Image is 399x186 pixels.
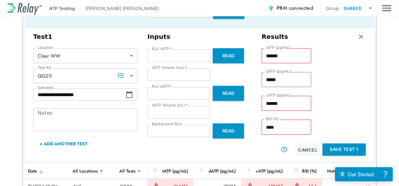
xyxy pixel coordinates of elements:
div: tATP (pg/mL) [152,167,188,175]
label: RLU dATP [152,84,172,89]
iframe: Resource center [335,167,393,181]
button: Read [213,123,244,138]
button: Read [213,48,244,63]
h3: Test 1 [33,33,137,41]
label: dATP (pg/mL) [266,69,291,74]
div: Notes [327,167,356,175]
label: Sampled [38,85,53,90]
h3: Inputs [147,33,252,41]
button: Main menu [382,2,391,14]
div: cATP (pg/mL) [246,167,283,175]
p: [PERSON_NAME] [PERSON_NAME] [85,5,159,12]
label: Location [38,45,53,50]
label: cATP (pg/mL) [266,93,291,97]
h3: Results [262,33,288,41]
button: Read [213,86,244,101]
button: PBM connected [265,2,316,14]
div: All Locations [68,165,102,177]
label: BSI (%) [266,117,279,121]
th: Date [23,163,68,179]
button: + Add Another Test [33,136,94,151]
button: Save Test 1 [322,143,366,156]
div: Clear WW [33,49,137,62]
div: dATP (pg/mL) [198,167,236,175]
input: Choose date, selected date is Oct 15, 2025 [33,88,125,101]
img: Remove [358,34,364,40]
button: Cancel [295,143,320,156]
label: RLU tATP [152,47,171,51]
span: PBM [277,4,313,13]
p: ATP Testing [49,5,75,12]
img: LuminUltra Relay [8,2,42,15]
span: connected [289,4,313,12]
p: Group: [326,5,340,12]
label: tATP (pg/mL) [266,45,290,50]
img: Drawer Icon [382,2,391,14]
div: All Tests [115,165,140,177]
label: tATP Volume (mL) [152,65,187,70]
label: Test Kit [38,65,51,70]
img: Connected Icon [268,5,274,11]
div: BSI (%) [293,167,317,175]
div: QG21I [33,70,137,82]
label: Background RLU [152,122,182,126]
label: dATP Volume (mL) [152,103,188,107]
